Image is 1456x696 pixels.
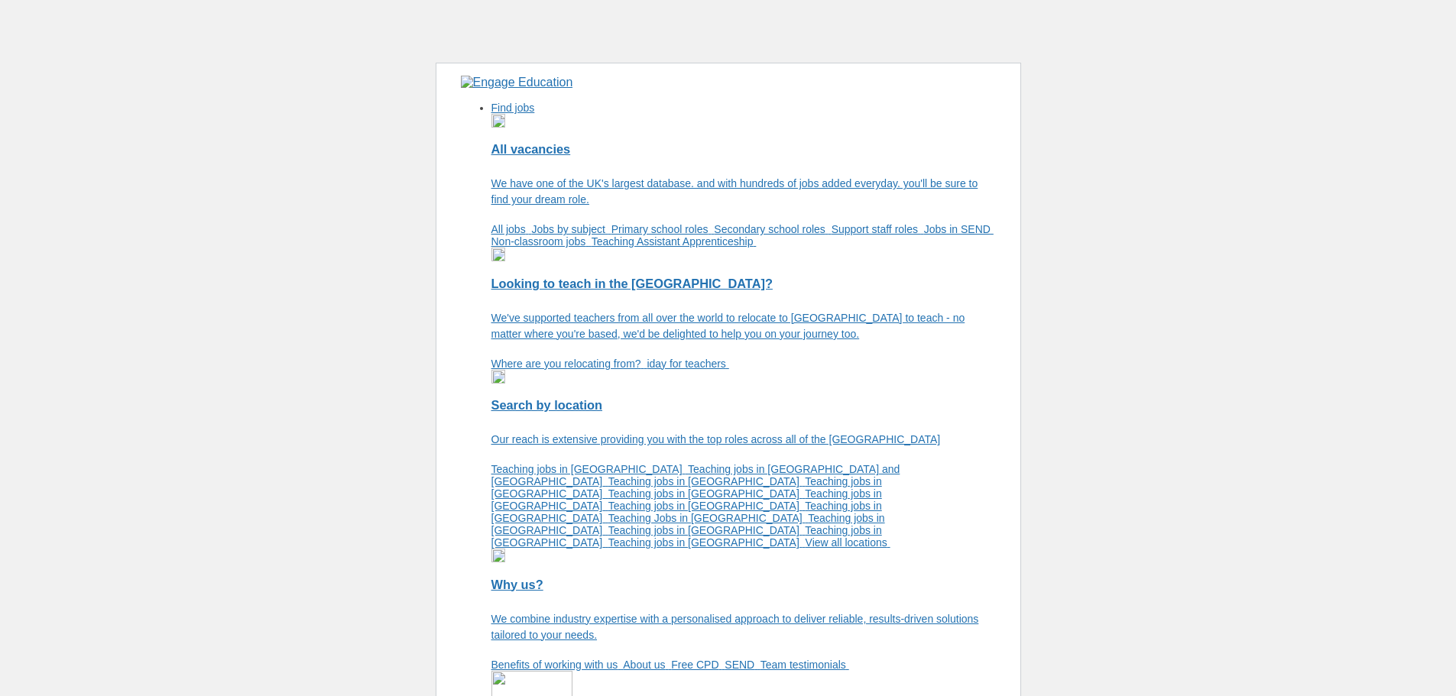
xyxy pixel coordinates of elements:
[491,524,882,549] a: Teaching jobs in [GEOGRAPHIC_DATA]
[491,358,647,370] a: Where are you relocating from?
[491,659,624,671] a: Benefits of working with us
[531,223,611,235] a: Jobs by subject
[491,578,996,592] h3: Why us?
[491,500,882,524] a: Teaching jobs in [GEOGRAPHIC_DATA]
[647,358,728,370] a: iday for teachers
[491,142,996,157] h3: All vacancies
[623,659,671,671] a: About us
[611,223,715,235] a: Primary school roles
[491,487,882,512] a: Teaching jobs in [GEOGRAPHIC_DATA]
[491,475,882,500] a: Teaching jobs in [GEOGRAPHIC_DATA]
[806,536,890,549] a: View all locations
[491,310,996,342] p: We've supported teachers from all over the world to relocate to [GEOGRAPHIC_DATA] to teach - no m...
[491,223,532,235] a: All jobs
[924,223,994,235] a: Jobs in SEND
[461,76,573,89] img: Engage Education
[491,398,996,448] a: Search by location Our reach is extensive providing you with the top roles across all of the [GEO...
[491,512,885,536] a: Teaching jobs in [GEOGRAPHIC_DATA]
[592,235,757,248] a: Teaching Assistant Apprenticeship
[491,176,996,208] p: We have one of the UK's largest database. and with hundreds of jobs added everyday. you'll be sur...
[832,223,924,235] a: Support staff roles
[491,398,996,413] h3: Search by location
[608,475,806,487] a: Teaching jobs in [GEOGRAPHIC_DATA]
[608,524,806,536] a: Teaching jobs in [GEOGRAPHIC_DATA]
[491,277,996,342] a: Looking to teach in the [GEOGRAPHIC_DATA]? We've supported teachers from all over the world to re...
[714,223,831,235] a: Secondary school roles
[725,659,760,671] a: SEND
[491,235,592,248] a: Non-classroom jobs
[608,536,806,549] a: Teaching jobs in [GEOGRAPHIC_DATA]
[671,659,725,671] a: Free CPD
[491,611,996,643] p: We combine industry expertise with a personalised approach to deliver reliable, results-driven so...
[760,659,849,671] a: Team testimonials
[491,578,996,643] a: Why us? We combine industry expertise with a personalised approach to deliver reliable, results-d...
[491,102,535,114] a: Find jobs
[491,463,900,487] a: Teaching jobs in [GEOGRAPHIC_DATA] and [GEOGRAPHIC_DATA]
[491,142,996,208] a: All vacancies We have one of the UK's largest database. and with hundreds of jobs added everyday....
[608,512,808,524] a: Teaching Jobs in [GEOGRAPHIC_DATA]
[491,432,996,448] p: Our reach is extensive providing you with the top roles across all of the [GEOGRAPHIC_DATA]
[608,500,806,512] a: Teaching jobs in [GEOGRAPHIC_DATA]
[491,463,689,475] a: Teaching jobs in [GEOGRAPHIC_DATA]
[491,277,996,291] h3: Looking to teach in the [GEOGRAPHIC_DATA]?
[608,487,806,500] a: Teaching jobs in [GEOGRAPHIC_DATA]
